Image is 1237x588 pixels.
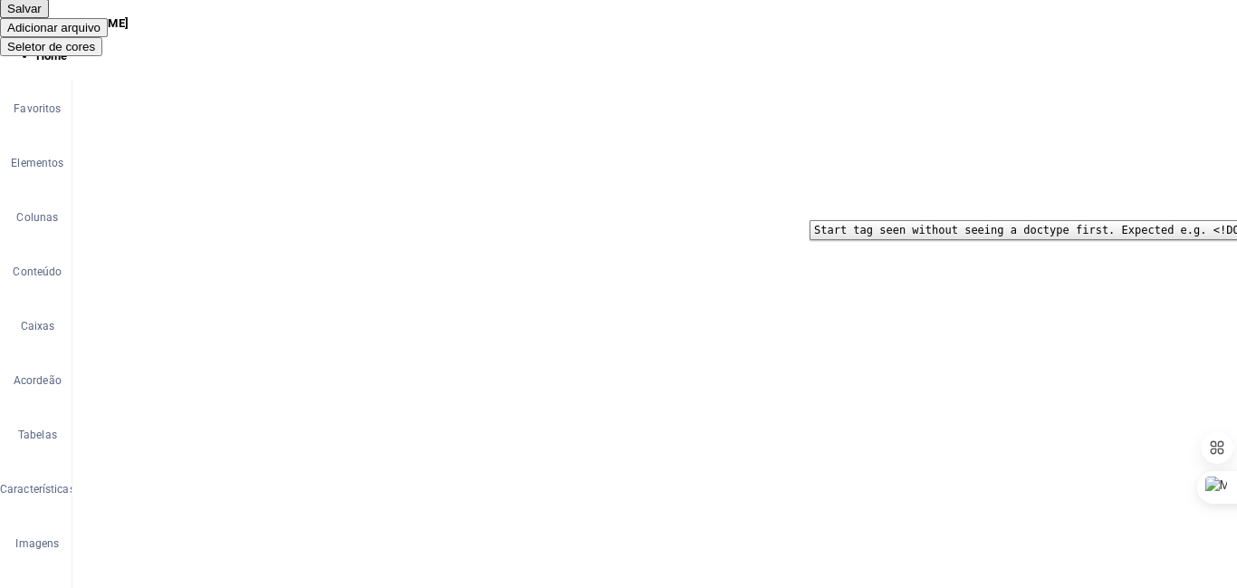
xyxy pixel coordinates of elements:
[21,319,55,333] p: Caixas
[11,156,63,170] p: Elementos
[15,536,59,551] p: Imagens
[14,101,61,116] p: Favoritos
[13,265,62,279] p: Conteúdo
[36,48,1237,64] h4: Home
[7,40,95,53] span: Seletor de cores
[7,2,42,15] span: Salvar
[16,210,58,225] p: Colunas
[36,15,1237,32] h4: [DOMAIN_NAME]
[18,428,57,442] p: Tabelas
[7,21,101,34] span: Adicionar arquivo
[14,373,62,388] p: Acordeão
